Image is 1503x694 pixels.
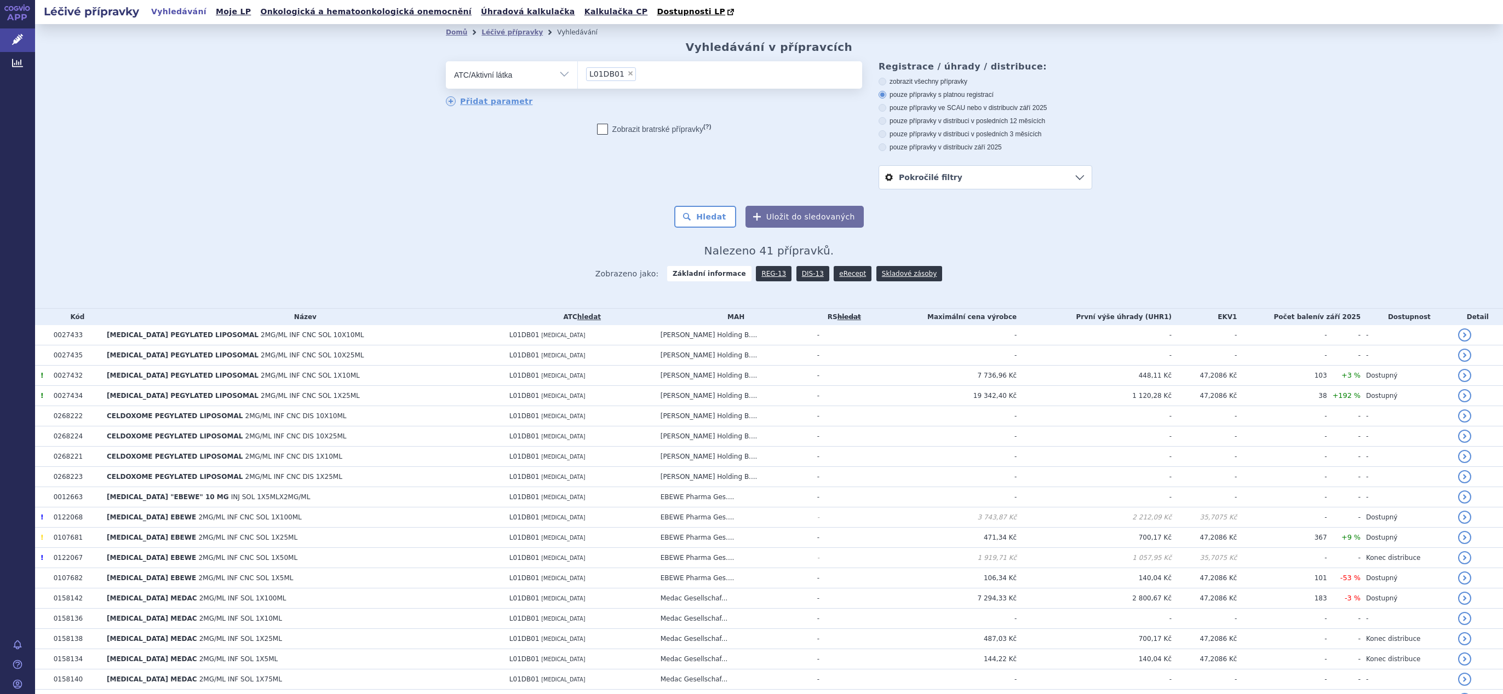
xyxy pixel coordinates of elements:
span: CELDOXOME PEGYLATED LIPOSOMAL [107,473,243,481]
th: Detail [1453,309,1503,325]
td: - [1327,629,1361,649]
td: - [1237,487,1327,507]
span: [MEDICAL_DATA] EBEWE [107,554,196,562]
a: DIS-13 [796,266,829,281]
span: [MEDICAL_DATA] MEDAC [107,635,197,643]
td: - [812,406,871,426]
span: Tento přípravek má DNC/DoÚ. [41,534,43,541]
td: - [1237,426,1327,447]
td: [PERSON_NAME] Holding B.... [655,406,812,426]
span: [MEDICAL_DATA] [541,393,585,399]
td: - [812,325,871,345]
span: L01DB01 [509,392,540,400]
h3: Registrace / úhrady / distribuce: [879,61,1092,72]
td: 47,2086 Kč [1172,629,1237,649]
td: - [1172,447,1237,467]
a: detail [1458,551,1471,564]
td: - [1017,487,1172,507]
td: - [871,669,1017,690]
span: L01DB01 [509,615,540,622]
td: - [1017,345,1172,366]
a: detail [1458,430,1471,443]
span: Nalezeno 41 přípravků. [704,244,834,257]
td: 144,22 Kč [871,649,1017,669]
td: - [1237,325,1327,345]
span: [MEDICAL_DATA] EBEWE [107,513,196,521]
th: EKV1 [1172,309,1237,325]
span: +192 % [1333,391,1361,400]
td: 19 342,40 Kč [871,386,1017,406]
a: detail [1458,592,1471,605]
a: detail [1458,389,1471,402]
a: Domů [446,28,467,36]
span: v září 2025 [1014,104,1047,112]
td: - [1172,609,1237,629]
span: [MEDICAL_DATA] EBEWE [107,574,196,582]
td: - [1017,467,1172,487]
span: L01DB01 [509,473,540,481]
a: hledat [577,313,601,321]
span: 2MG/ML INF CNC SOL 1X10ML [261,372,360,379]
a: detail [1458,490,1471,504]
span: [MEDICAL_DATA] PEGYLATED LIPOSOMAL [107,351,259,359]
td: 35,7075 Kč [1172,548,1237,568]
span: [MEDICAL_DATA] MEDAC [107,615,197,622]
td: - [1172,325,1237,345]
td: 487,03 Kč [871,629,1017,649]
th: Kód [48,309,101,325]
a: Dostupnosti LP [653,4,739,20]
span: L01DB01 [509,635,540,643]
td: - [1017,406,1172,426]
span: [MEDICAL_DATA] [541,454,585,460]
span: L01DB01 [509,655,540,663]
span: 2MG/ML INF CNC DIS 10X25ML [245,432,347,440]
td: 1 919,71 Kč [871,548,1017,568]
td: - [812,568,871,588]
td: - [1237,609,1327,629]
span: [MEDICAL_DATA] [541,413,585,419]
span: 2MG/ML INF CNC SOL 10X25ML [261,351,364,359]
span: L01DB01 [589,70,624,78]
td: Dostupný [1361,507,1453,528]
td: 140,04 Kč [1017,568,1172,588]
td: [PERSON_NAME] Holding B.... [655,366,812,386]
td: Medac Gesellschaf... [655,609,812,629]
td: - [1237,467,1327,487]
span: × [627,70,634,77]
span: [MEDICAL_DATA] [541,636,585,642]
td: EBEWE Pharma Ges.... [655,568,812,588]
td: 140,04 Kč [1017,649,1172,669]
span: 2MG/ML INF SOL 1X10ML [199,615,282,622]
td: 35,7075 Kč [1172,507,1237,528]
a: detail [1458,571,1471,585]
td: [PERSON_NAME] Holding B.... [655,426,812,447]
li: Vyhledávání [557,24,612,41]
a: Úhradová kalkulačka [478,4,578,19]
span: L01DB01 [509,554,540,562]
label: pouze přípravky v distribuci v posledních 3 měsících [879,130,1092,138]
span: Poslední data tohoto produktu jsou ze SCAU platného k 01.06.2015. [41,554,43,562]
span: 2MG/ML INF SOL 1X25ML [199,635,282,643]
label: zobrazit všechny přípravky [879,77,1092,86]
td: 700,17 Kč [1017,629,1172,649]
span: L01DB01 [509,412,540,420]
a: Přidat parametr [446,96,533,106]
a: Léčivé přípravky [481,28,543,36]
td: 0268224 [48,426,101,447]
span: L01DB01 [509,574,540,582]
td: - [1361,345,1453,366]
td: 47,2086 Kč [1172,386,1237,406]
span: 2MG/ML INF CNC SOL 1X25ML [198,534,297,541]
td: 47,2086 Kč [1172,568,1237,588]
td: - [1237,406,1327,426]
span: 2MG/ML INF SOL 1X100ML [199,594,286,602]
span: v září 2025 [1320,313,1361,321]
td: - [812,528,871,548]
span: -3 % [1345,594,1361,602]
span: [MEDICAL_DATA] [541,332,585,338]
td: Medac Gesellschaf... [655,649,812,669]
span: [MEDICAL_DATA] [541,575,585,581]
a: Onkologická a hematoonkologická onemocnění [257,4,475,19]
span: [MEDICAL_DATA] EBEWE [107,534,196,541]
td: - [812,467,871,487]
